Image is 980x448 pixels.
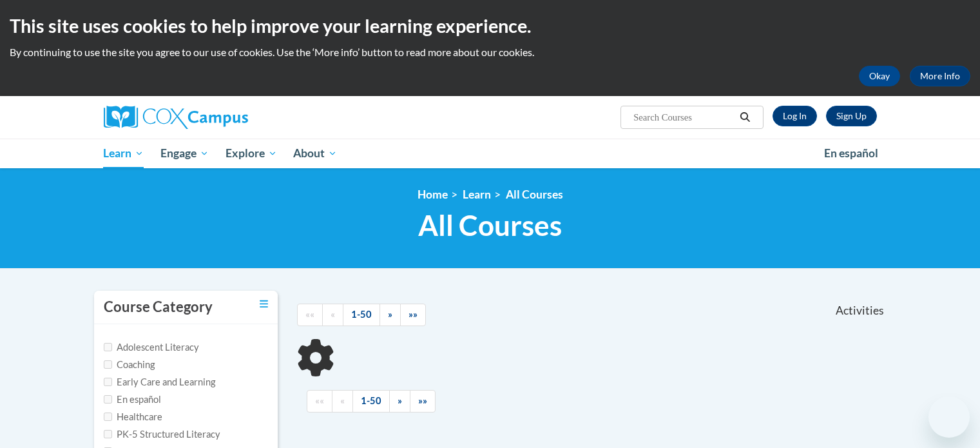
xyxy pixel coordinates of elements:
span: All Courses [418,208,562,242]
h2: This site uses cookies to help improve your learning experience. [10,13,970,39]
a: En español [816,140,887,167]
a: Toggle collapse [260,297,268,311]
span: » [398,395,402,406]
p: By continuing to use the site you agree to our use of cookies. Use the ‘More info’ button to read... [10,45,970,59]
a: Previous [332,390,353,413]
span: «« [305,309,314,320]
a: Next [389,390,410,413]
label: Adolescent Literacy [104,340,199,355]
a: Cox Campus [104,106,349,129]
span: Engage [160,146,209,161]
input: Checkbox for Options [104,360,112,369]
span: « [340,395,345,406]
input: Checkbox for Options [104,413,112,421]
span: « [331,309,335,320]
label: En español [104,393,161,407]
button: Search [735,110,754,125]
label: PK-5 Structured Literacy [104,427,220,442]
a: Next [380,304,401,326]
a: Begining [297,304,323,326]
button: Okay [859,66,900,86]
a: Begining [307,390,332,413]
span: Activities [836,304,884,318]
label: Healthcare [104,410,162,424]
label: Coaching [104,358,155,372]
iframe: Button to launch messaging window [928,396,970,438]
a: End [410,390,436,413]
a: 1-50 [343,304,380,326]
div: Main menu [84,139,896,168]
span: »» [408,309,418,320]
input: Checkbox for Options [104,343,112,351]
span: » [388,309,392,320]
span: En español [824,146,878,160]
input: Checkbox for Options [104,395,112,404]
input: Search Courses [632,110,735,125]
a: About [285,139,345,168]
span: About [293,146,337,161]
a: Home [418,188,448,201]
a: Register [826,106,877,126]
a: Learn [95,139,153,168]
a: Log In [773,106,817,126]
label: Early Care and Learning [104,375,215,389]
a: Learn [463,188,491,201]
a: End [400,304,426,326]
a: Previous [322,304,343,326]
input: Checkbox for Options [104,378,112,386]
h3: Course Category [104,297,213,317]
span: Explore [226,146,277,161]
a: Engage [152,139,217,168]
a: 1-50 [352,390,390,413]
input: Checkbox for Options [104,430,112,438]
span: »» [418,395,427,406]
a: All Courses [506,188,563,201]
img: Cox Campus [104,106,248,129]
a: More Info [910,66,970,86]
a: Explore [217,139,285,168]
span: «« [315,395,324,406]
span: Learn [103,146,144,161]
